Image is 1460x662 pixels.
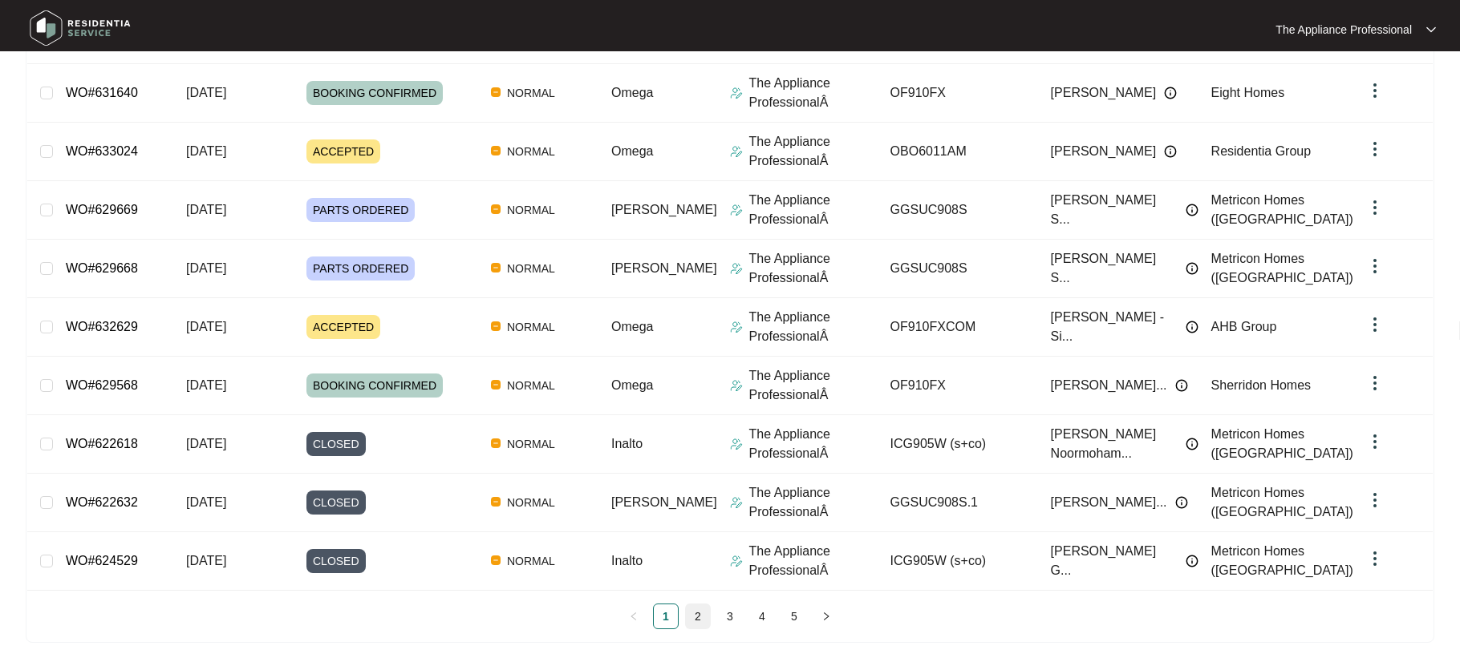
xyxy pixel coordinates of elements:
[611,261,717,275] span: [PERSON_NAME]
[782,604,806,628] a: 5
[66,144,138,158] a: WO#633024
[749,366,878,405] p: The Appliance ProfessionalÂ
[186,554,226,567] span: [DATE]
[491,555,501,565] img: Vercel Logo
[491,497,501,507] img: Vercel Logo
[1186,555,1198,567] img: Info icon
[306,490,366,515] span: CLOSED
[306,373,443,398] span: BOOKING CONFIRMED
[186,261,226,275] span: [DATE]
[730,145,743,158] img: Assigner Icon
[878,532,1038,591] td: ICG905W (s+co)
[491,263,501,272] img: Vercel Logo
[1211,544,1353,577] span: Metricon Homes ([GEOGRAPHIC_DATA])
[186,144,226,158] span: [DATE]
[629,612,639,621] span: left
[491,204,501,214] img: Vercel Logo
[66,203,138,216] a: WO#629669
[621,603,647,629] li: Previous Page
[491,146,501,155] img: Vercel Logo
[730,87,743,99] img: Assigner Icon
[66,495,138,509] a: WO#622632
[1211,144,1312,158] span: Residentia Group
[1211,320,1277,333] span: AHB Group
[306,139,380,163] span: ACCEPTED
[730,438,743,450] img: Assigner Icon
[491,438,501,448] img: Vercel Logo
[878,357,1038,415] td: OF910FX
[1186,204,1198,216] img: Info icon
[1365,315,1385,334] img: dropdown arrow
[186,203,226,216] span: [DATE]
[611,554,643,567] span: Inalto
[491,87,501,97] img: Vercel Logo
[24,4,136,52] img: residentia service logo
[1175,496,1188,509] img: Info icon
[878,415,1038,474] td: ICG905W (s+co)
[186,86,226,99] span: [DATE]
[306,432,366,456] span: CLOSED
[730,379,743,392] img: Assigner Icon
[1051,83,1157,103] span: [PERSON_NAME]
[501,551,562,571] span: NORMAL
[1186,262,1198,275] img: Info icon
[749,132,878,171] p: The Appliance ProfessionalÂ
[1051,249,1178,288] span: [PERSON_NAME] S...
[749,74,878,112] p: The Appliance ProfessionalÂ
[730,204,743,216] img: Assigner Icon
[749,542,878,580] p: The Appliance ProfessionalÂ
[611,203,717,216] span: [PERSON_NAME]
[749,308,878,346] p: The Appliance ProfessionalÂ
[749,603,775,629] li: 4
[611,437,643,450] span: Inalto
[1365,256,1385,276] img: dropdown arrow
[306,198,415,222] span: PARTS ORDERED
[878,298,1038,357] td: OF910FXCOM
[1426,26,1436,34] img: dropdown arrow
[1051,542,1178,580] span: [PERSON_NAME] G...
[878,181,1038,240] td: GGSUC908S
[1211,193,1353,226] span: Metricon Homes ([GEOGRAPHIC_DATA])
[66,320,138,333] a: WO#632629
[1365,490,1385,510] img: dropdown arrow
[1051,376,1167,395] span: [PERSON_NAME]...
[66,86,138,99] a: WO#631640
[186,495,226,509] span: [DATE]
[1051,142,1157,161] span: [PERSON_NAME]
[1211,378,1312,392] span: Sherridon Homes
[1365,373,1385,393] img: dropdown arrow
[749,483,878,522] p: The Appliance ProfessionalÂ
[1051,493,1167,512] span: [PERSON_NAME]...
[1211,486,1353,519] span: Metricon Homes ([GEOGRAPHIC_DATA])
[66,437,138,450] a: WO#622618
[186,437,226,450] span: [DATE]
[501,493,562,512] span: NORMAL
[878,474,1038,532] td: GGSUC908S.1
[186,378,226,392] span: [DATE]
[611,86,653,99] span: Omega
[1211,427,1353,460] span: Metricon Homes ([GEOGRAPHIC_DATA])
[821,612,831,621] span: right
[1365,432,1385,451] img: dropdown arrow
[685,603,711,629] li: 2
[306,549,366,573] span: CLOSED
[611,495,717,509] span: [PERSON_NAME]
[1175,379,1188,392] img: Info icon
[611,378,653,392] span: Omega
[621,603,647,629] button: left
[501,259,562,278] span: NORMAL
[1051,308,1178,346] span: [PERSON_NAME] - Si...
[717,603,743,629] li: 3
[749,249,878,288] p: The Appliance ProfessionalÂ
[878,240,1038,298] td: GGSUC908S
[1365,81,1385,100] img: dropdown arrow
[1051,191,1178,229] span: [PERSON_NAME] S...
[491,380,501,390] img: Vercel Logo
[654,604,678,628] a: 1
[306,315,380,339] span: ACCEPTED
[1186,321,1198,333] img: Info icon
[306,81,443,105] span: BOOKING CONFIRMED
[781,603,807,629] li: 5
[66,378,138,392] a: WO#629568
[813,603,839,629] li: Next Page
